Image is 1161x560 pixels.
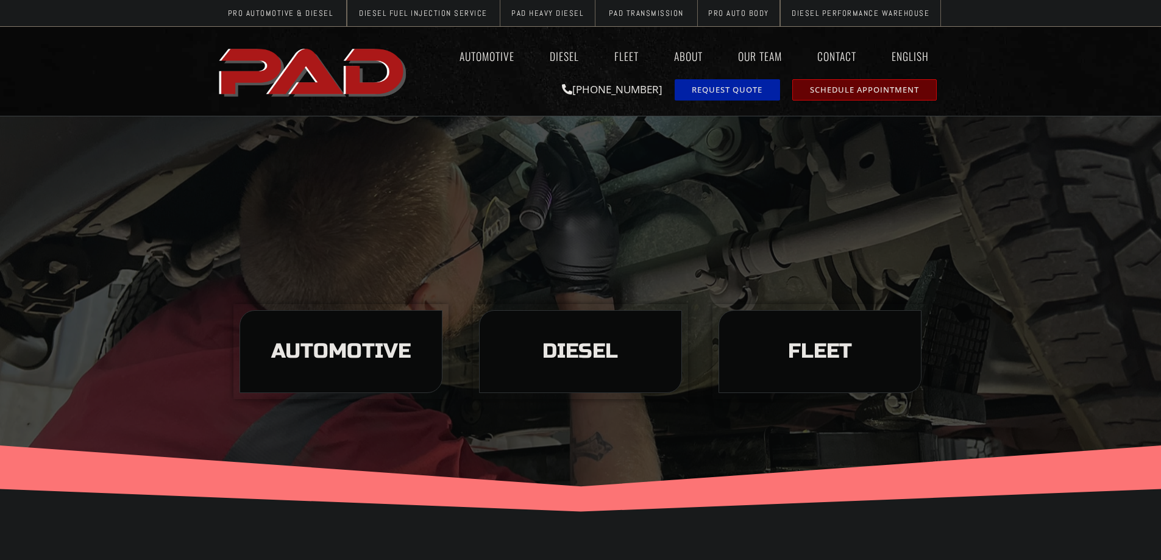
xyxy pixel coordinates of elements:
span: PAD Transmission [609,9,684,17]
span: Diesel Performance Warehouse [792,9,929,17]
a: Contact [806,42,868,70]
a: English [880,42,946,70]
img: The image shows the word "PAD" in bold, red, uppercase letters with a slight shadow effect. [215,38,413,104]
span: Pro Automotive & Diesel [228,9,333,17]
a: Our Team [726,42,794,70]
nav: Menu [413,42,946,70]
a: Fleet [603,42,650,70]
a: Automotive [448,42,526,70]
span: PAD Heavy Diesel [511,9,583,17]
a: schedule repair or service appointment [792,79,937,101]
span: Request Quote [692,86,762,94]
span: Pro Auto Body [708,9,769,17]
a: pro automotive and diesel home page [215,38,413,104]
a: learn more about our automotive services [240,310,442,393]
span: Schedule Appointment [810,86,919,94]
a: learn more about our fleet services [719,310,921,393]
a: request a service or repair quote [675,79,780,101]
a: Diesel [538,42,591,70]
a: learn more about our diesel services [479,310,682,393]
a: About [662,42,714,70]
span: Diesel Fuel Injection Service [359,9,488,17]
span: Fleet [788,341,852,362]
a: [PHONE_NUMBER] [562,82,662,96]
span: Automotive [271,341,411,362]
span: Diesel [542,341,618,362]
